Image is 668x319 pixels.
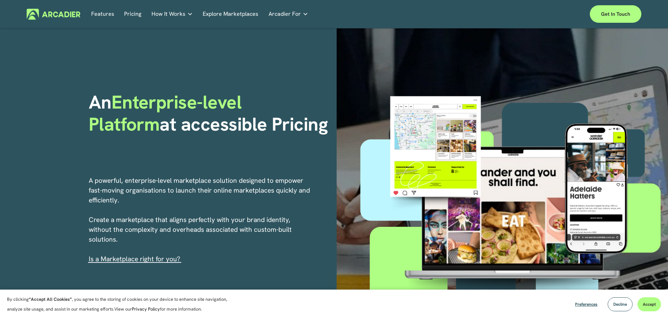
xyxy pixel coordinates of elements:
[151,9,193,20] a: folder dropdown
[89,255,180,263] span: I
[89,90,247,136] span: Enterprise-level Platform
[151,9,185,19] span: How It Works
[132,306,160,312] a: Privacy Policy
[29,296,72,302] strong: “Accept All Cookies”
[269,9,301,19] span: Arcadier For
[7,294,235,314] p: By clicking , you agree to the storing of cookies on your device to enhance site navigation, anal...
[90,255,180,263] a: s a Marketplace right for you?
[91,9,114,20] a: Features
[269,9,308,20] a: folder dropdown
[637,297,661,311] button: Accept
[608,297,633,311] button: Decline
[89,176,311,264] p: A powerful, enterprise-level marketplace solution designed to empower fast-moving organisations t...
[643,301,656,307] span: Accept
[203,9,258,20] a: Explore Marketplaces
[613,301,627,307] span: Decline
[590,5,641,23] a: Get in touch
[27,9,80,20] img: Arcadier
[570,297,603,311] button: Preferences
[89,91,332,135] h1: An at accessible Pricing
[124,9,141,20] a: Pricing
[575,301,598,307] span: Preferences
